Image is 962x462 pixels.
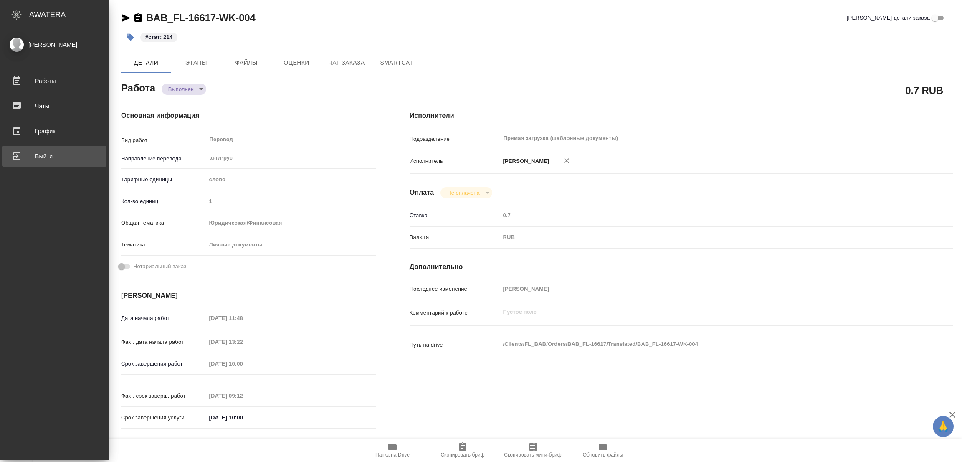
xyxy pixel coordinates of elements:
div: Личные документы [206,238,376,252]
p: Последнее изменение [410,285,500,293]
h4: Исполнители [410,111,953,121]
p: Вид работ [121,136,206,145]
p: Ставка [410,211,500,220]
h2: Работа [121,80,155,95]
p: Подразделение [410,135,500,143]
button: 🙏 [933,416,954,437]
textarea: /Clients/FL_BAB/Orders/BAB_FL-16617/Translated/BAB_FL-16617-WK-004 [500,337,908,351]
span: стат: 214 [139,33,178,40]
div: График [6,125,102,137]
button: Выполнен [166,86,196,93]
p: Тарифные единицы [121,175,206,184]
button: Добавить тэг [121,28,139,46]
a: Чаты [2,96,106,117]
span: Оценки [276,58,316,68]
h4: Оплата [410,188,434,198]
button: Папка на Drive [357,439,428,462]
span: Скопировать мини-бриф [504,452,561,458]
input: Пустое поле [500,283,908,295]
p: [PERSON_NAME] [500,157,549,165]
button: Удалить исполнителя [557,152,576,170]
div: Выполнен [162,84,206,95]
span: SmartCat [377,58,417,68]
input: Пустое поле [206,358,279,370]
div: Работы [6,75,102,87]
input: Пустое поле [206,312,279,324]
p: Направление перевода [121,155,206,163]
button: Обновить файлы [568,439,638,462]
span: Этапы [176,58,216,68]
input: ✎ Введи что-нибудь [206,411,279,424]
button: Не оплачена [445,189,482,196]
p: Валюта [410,233,500,241]
p: Общая тематика [121,219,206,227]
input: Пустое поле [206,195,376,207]
div: [PERSON_NAME] [6,40,102,49]
span: [PERSON_NAME] детали заказа [847,14,930,22]
p: Дата начала работ [121,314,206,322]
h4: Дополнительно [410,262,953,272]
button: Скопировать бриф [428,439,498,462]
span: Нотариальный заказ [133,262,186,271]
span: Папка на Drive [375,452,410,458]
span: Скопировать бриф [440,452,484,458]
p: Тематика [121,241,206,249]
span: Детали [126,58,166,68]
a: Работы [2,71,106,91]
div: RUB [500,230,908,244]
span: Файлы [226,58,266,68]
p: Факт. дата начала работ [121,338,206,346]
a: График [2,121,106,142]
div: AWATERA [29,6,109,23]
p: Кол-во единиц [121,197,206,206]
button: Скопировать ссылку [133,13,143,23]
p: #стат: 214 [145,33,172,41]
div: Выйти [6,150,102,162]
h4: [PERSON_NAME] [121,291,376,301]
button: Скопировать ссылку для ЯМессенджера [121,13,131,23]
button: Скопировать мини-бриф [498,439,568,462]
p: Срок завершения работ [121,360,206,368]
span: Обновить файлы [583,452,623,458]
h2: 0.7 RUB [905,83,943,97]
span: Чат заказа [327,58,367,68]
input: Пустое поле [206,336,279,348]
div: Чаты [6,100,102,112]
p: Исполнитель [410,157,500,165]
p: Факт. срок заверш. работ [121,392,206,400]
p: Срок завершения услуги [121,414,206,422]
div: Выполнен [440,187,492,198]
input: Пустое поле [206,390,279,402]
p: Комментарий к работе [410,309,500,317]
div: слово [206,173,376,187]
a: BAB_FL-16617-WK-004 [146,12,256,23]
a: Выйти [2,146,106,167]
span: 🙏 [936,418,950,435]
h4: Основная информация [121,111,376,121]
p: Путь на drive [410,341,500,349]
div: Юридическая/Финансовая [206,216,376,230]
input: Пустое поле [500,209,908,221]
